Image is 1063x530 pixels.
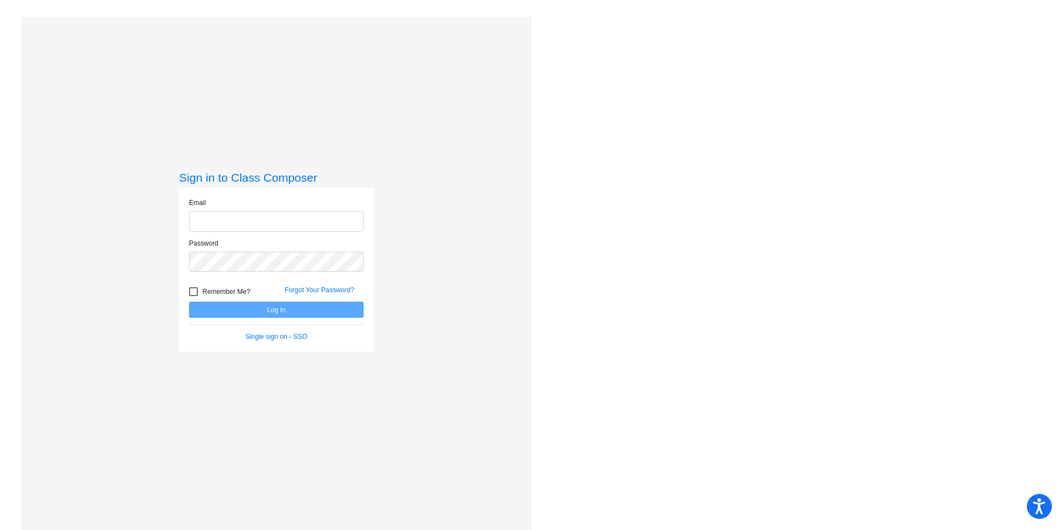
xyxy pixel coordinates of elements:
[245,333,307,341] a: Single sign on - SSO
[285,286,354,294] a: Forgot Your Password?
[202,285,250,298] span: Remember Me?
[189,302,364,318] button: Log In
[189,198,206,208] label: Email
[179,171,374,184] h3: Sign in to Class Composer
[189,238,218,248] label: Password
